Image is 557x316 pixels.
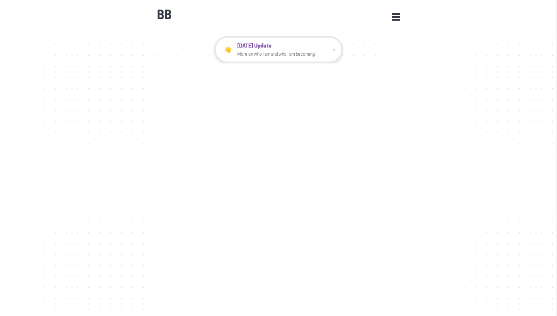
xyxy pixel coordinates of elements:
button: Open Menu [392,13,400,20]
p: More on who I am and who I am becoming. [237,51,330,58]
p: [DATE] Update [237,41,330,50]
b: BB [157,8,172,22]
div: 👋 [222,44,234,56]
a: 👋[DATE] UpdateMore on who I am and who I am becoming.➝ [153,36,404,63]
div: ➝ [330,44,335,55]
